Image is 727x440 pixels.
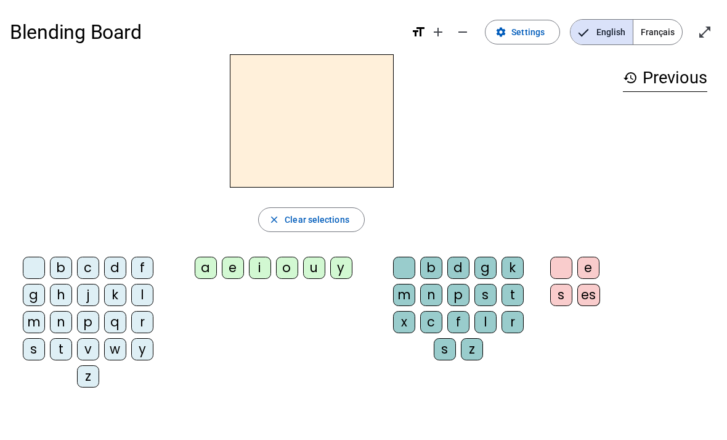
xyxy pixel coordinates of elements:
button: Enter full screen [692,20,717,44]
div: h [50,284,72,306]
div: m [393,284,415,306]
div: c [420,311,442,333]
div: d [447,257,469,279]
div: es [577,284,600,306]
div: p [77,311,99,333]
div: l [474,311,497,333]
mat-icon: format_size [411,25,426,39]
h1: Blending Board [10,12,401,52]
div: s [23,338,45,360]
mat-icon: open_in_full [697,25,712,39]
div: y [330,257,352,279]
div: v [77,338,99,360]
div: z [77,365,99,388]
div: q [104,311,126,333]
span: Français [633,20,682,44]
div: e [222,257,244,279]
mat-button-toggle-group: Language selection [570,19,683,45]
div: b [50,257,72,279]
div: s [550,284,572,306]
div: n [420,284,442,306]
mat-icon: remove [455,25,470,39]
div: g [474,257,497,279]
h3: Previous [623,64,707,92]
mat-icon: close [269,214,280,225]
div: f [131,257,153,279]
div: k [502,257,524,279]
span: English [571,20,633,44]
div: l [131,284,153,306]
div: s [474,284,497,306]
div: w [104,338,126,360]
div: o [276,257,298,279]
div: m [23,311,45,333]
button: Settings [485,20,560,44]
div: b [420,257,442,279]
div: i [249,257,271,279]
div: r [502,311,524,333]
div: a [195,257,217,279]
div: t [502,284,524,306]
div: k [104,284,126,306]
button: Increase font size [426,20,450,44]
button: Decrease font size [450,20,475,44]
div: d [104,257,126,279]
div: e [577,257,599,279]
div: s [434,338,456,360]
div: p [447,284,469,306]
div: x [393,311,415,333]
div: j [77,284,99,306]
mat-icon: add [431,25,445,39]
div: g [23,284,45,306]
div: n [50,311,72,333]
span: Settings [511,25,545,39]
div: r [131,311,153,333]
div: t [50,338,72,360]
div: z [461,338,483,360]
div: y [131,338,153,360]
mat-icon: history [623,70,638,85]
button: Clear selections [258,207,365,232]
span: Clear selections [285,212,349,227]
div: c [77,257,99,279]
div: f [447,311,469,333]
mat-icon: settings [495,27,506,38]
div: u [303,257,325,279]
